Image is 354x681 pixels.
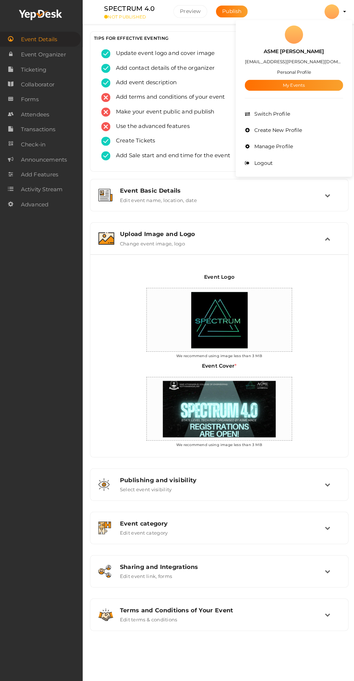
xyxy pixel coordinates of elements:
label: ASME [PERSON_NAME] [263,48,323,57]
a: My Events [244,81,341,91]
small: Personal Profile [276,70,310,76]
span: Create New Profile [251,127,301,134]
span: Manage Profile [251,144,292,150]
span: Switch Profile [251,111,289,117]
label: [EMAIL_ADDRESS][PERSON_NAME][DOMAIN_NAME] [244,59,341,67]
span: Logout [251,160,272,166]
